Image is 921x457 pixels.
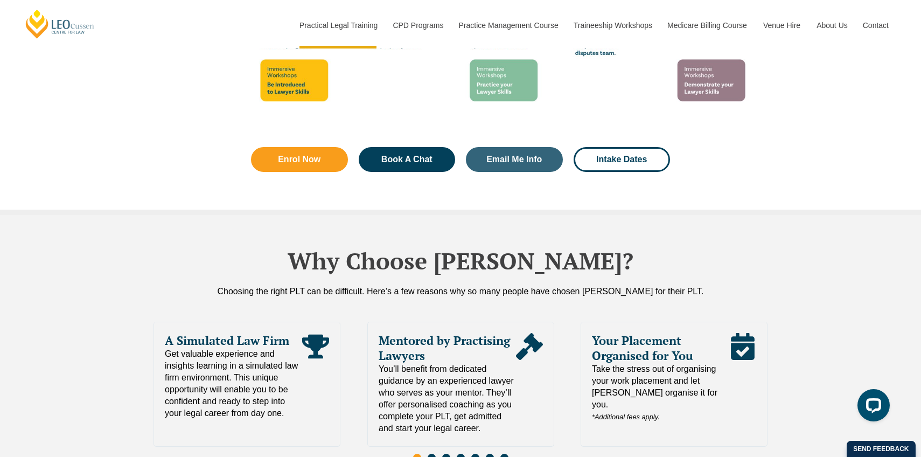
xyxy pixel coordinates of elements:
a: Medicare Billing Course [659,2,755,49]
div: Choosing the right PLT can be difficult. Here’s a few reasons why so many people have chosen [PER... [153,286,767,297]
span: Enrol Now [278,155,320,164]
span: Your Placement Organised for You [592,333,729,363]
a: Contact [855,2,897,49]
div: Read More [729,333,756,423]
a: Email Me Info [466,147,563,172]
div: Read More [302,333,329,419]
a: About Us [808,2,855,49]
em: *Additional fees apply. [592,413,660,421]
span: Book A Chat [381,155,432,164]
a: Practical Legal Training [291,2,385,49]
a: Traineeship Workshops [566,2,659,49]
span: A Simulated Law Firm [165,333,302,348]
span: Intake Dates [596,155,647,164]
div: 3 / 7 [581,322,767,447]
a: Venue Hire [755,2,808,49]
div: 1 / 7 [153,322,340,447]
div: Read More [515,333,542,434]
span: Email Me Info [486,155,542,164]
span: You’ll benefit from dedicated guidance by an experienced lawyer who serves as your mentor. They’l... [379,363,516,434]
h2: Why Choose [PERSON_NAME]? [153,247,767,274]
span: Take the stress out of organising your work placement and let [PERSON_NAME] organise it for you. [592,363,729,423]
iframe: LiveChat chat widget [849,385,894,430]
div: 2 / 7 [367,322,554,447]
span: Mentored by Practising Lawyers [379,333,516,363]
a: Enrol Now [251,147,348,172]
a: Book A Chat [359,147,456,172]
a: Practice Management Course [451,2,566,49]
span: Get valuable experience and insights learning in a simulated law firm environment. This unique op... [165,348,302,419]
a: Intake Dates [574,147,671,172]
a: [PERSON_NAME] Centre for Law [24,9,96,39]
a: CPD Programs [385,2,450,49]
